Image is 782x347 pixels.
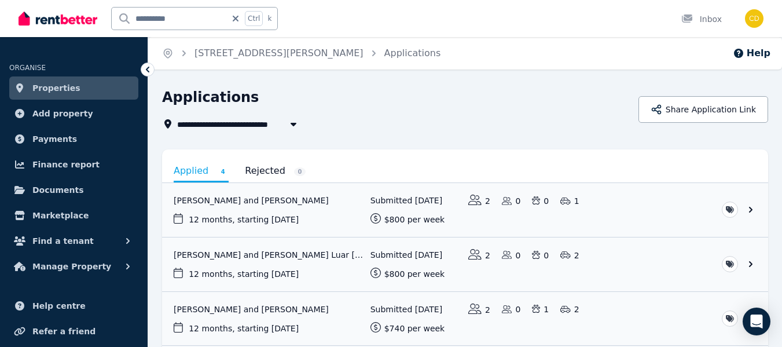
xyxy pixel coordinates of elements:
a: Help centre [9,294,138,317]
span: ORGANISE [9,64,46,72]
button: Find a tenant [9,229,138,253]
a: Rejected [245,161,306,181]
div: Inbox [681,13,722,25]
span: Refer a friend [32,324,96,338]
a: Documents [9,178,138,202]
img: RentBetter [19,10,97,27]
button: Manage Property [9,255,138,278]
a: Properties [9,76,138,100]
a: Add property [9,102,138,125]
span: k [267,14,271,23]
button: Share Application Link [638,96,768,123]
span: Properties [32,81,80,95]
span: Add property [32,107,93,120]
span: Documents [32,183,84,197]
button: Help [733,46,770,60]
span: Find a tenant [32,234,94,248]
span: Marketplace [32,209,89,222]
img: Chris Dimitropoulos [745,9,763,28]
a: View application: Eugenie English and Max Smith [162,183,768,237]
a: Refer a friend [9,320,138,343]
a: Finance report [9,153,138,176]
span: Help centre [32,299,86,313]
a: Payments [9,127,138,151]
h1: Applications [162,88,259,107]
span: Ctrl [245,11,263,26]
nav: Breadcrumb [148,37,454,70]
span: 4 [217,167,229,176]
a: Marketplace [9,204,138,227]
a: Applications [384,48,441,59]
a: View application: Pedro Bencke and Marina Luar De Souza Duvidovich [162,238,768,291]
div: Open Intercom Messenger [743,308,770,335]
a: [STREET_ADDRESS][PERSON_NAME] [194,48,364,59]
span: 0 [294,167,306,176]
span: Finance report [32,158,100,171]
span: Manage Property [32,260,111,273]
a: View application: Phoebe Fitzpatrick and Frank Nguyen [162,292,768,346]
span: Payments [32,132,77,146]
a: Applied [174,161,229,182]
